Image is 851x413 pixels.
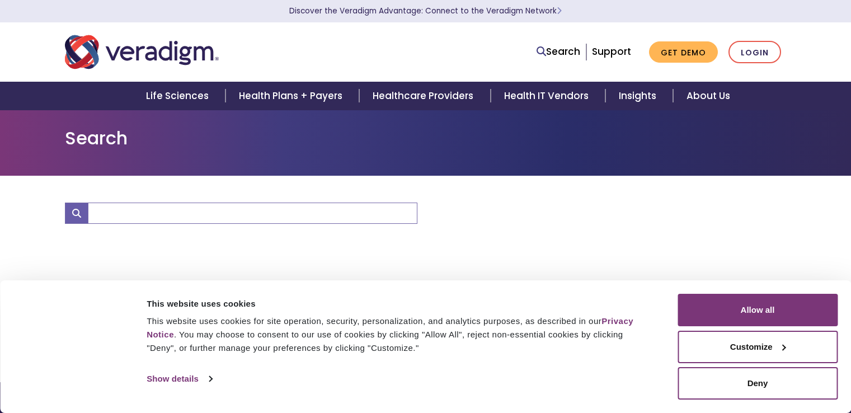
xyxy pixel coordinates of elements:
[65,128,787,149] h1: Search
[678,367,838,400] button: Deny
[147,315,652,355] div: This website uses cookies for site operation, security, personalization, and analytics purposes, ...
[88,203,417,224] input: Search
[359,82,490,110] a: Healthcare Providers
[147,370,211,387] a: Show details
[65,34,219,71] img: Veradigm logo
[605,82,673,110] a: Insights
[649,41,718,63] a: Get Demo
[289,6,562,16] a: Discover the Veradigm Advantage: Connect to the Veradigm NetworkLearn More
[557,6,562,16] span: Learn More
[673,82,744,110] a: About Us
[133,82,225,110] a: Life Sciences
[728,41,781,64] a: Login
[678,331,838,363] button: Customize
[592,45,631,58] a: Support
[678,294,838,326] button: Allow all
[537,44,580,59] a: Search
[491,82,605,110] a: Health IT Vendors
[225,82,359,110] a: Health Plans + Payers
[147,297,652,311] div: This website uses cookies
